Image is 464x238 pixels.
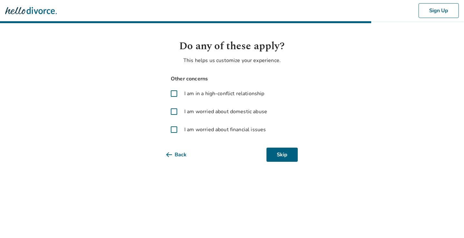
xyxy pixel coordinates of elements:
span: I am in a high-conflict relationship [184,90,264,97]
button: Sign Up [419,3,459,18]
p: This helps us customize your experience. [166,57,298,64]
span: I am worried about domestic abuse [184,108,267,115]
iframe: Chat Widget [432,207,464,238]
img: Hello Divorce Logo [5,4,57,17]
span: Other concerns [166,75,298,83]
button: Back [166,148,197,162]
span: I am worried about financial issues [184,126,266,133]
button: Skip [266,148,298,162]
h1: Do any of these apply? [166,39,298,54]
